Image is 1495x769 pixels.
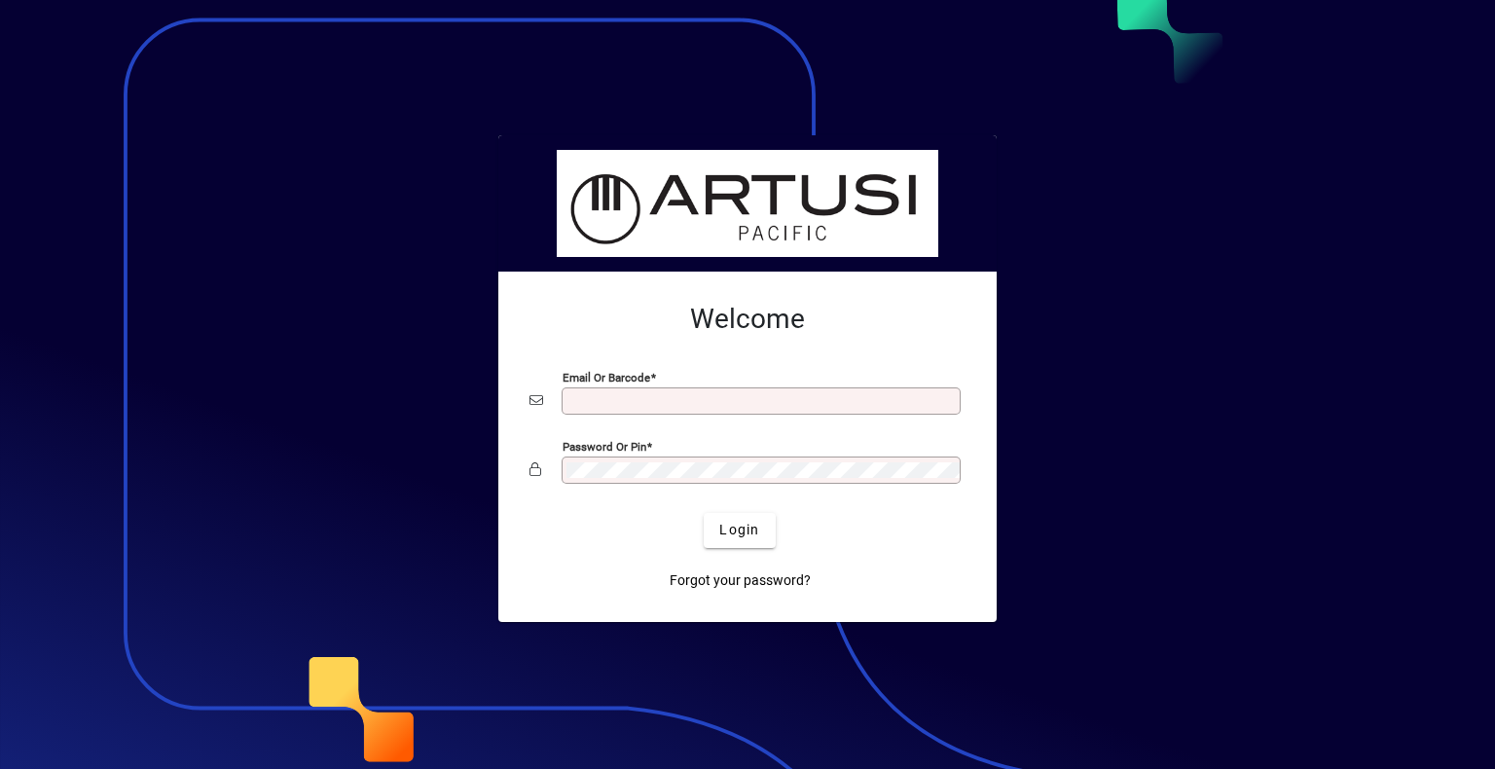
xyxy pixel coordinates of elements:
button: Login [704,513,775,548]
mat-label: Password or Pin [563,439,646,453]
span: Forgot your password? [670,570,811,591]
span: Login [719,520,759,540]
a: Forgot your password? [662,564,819,599]
h2: Welcome [529,303,966,336]
mat-label: Email or Barcode [563,370,650,384]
